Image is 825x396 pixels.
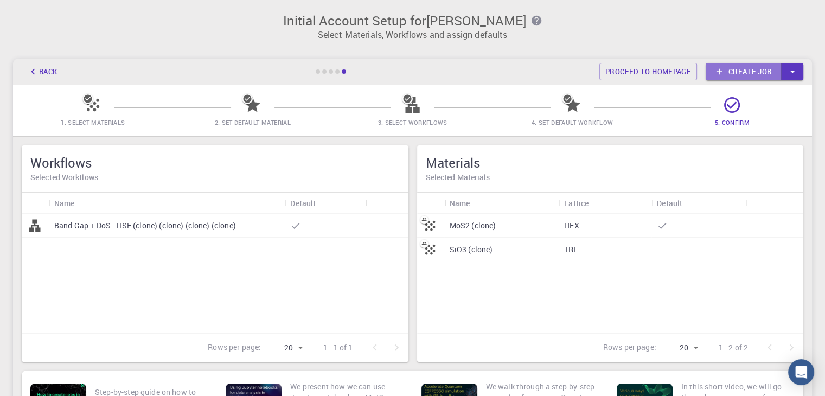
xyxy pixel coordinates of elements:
span: 3. Select Workflows [378,118,447,126]
button: Back [22,63,63,80]
p: HEX [564,220,579,231]
div: Default [290,193,316,214]
div: Lattice [564,193,589,214]
h5: Materials [426,154,795,171]
div: Default [651,193,746,214]
a: Create job [706,63,782,80]
button: Sort [75,194,92,212]
p: Rows per page: [603,342,656,354]
button: Sort [682,194,700,212]
h6: Selected Materials [426,171,795,183]
div: Default [285,193,364,214]
div: 20 [265,340,306,356]
div: Icon [22,193,49,214]
div: Icon [417,193,444,214]
button: Sort [316,194,333,212]
div: Open Intercom Messenger [788,359,814,385]
p: SiO3 (clone) [450,244,493,255]
p: TRI [564,244,575,255]
a: Proceed to homepage [599,63,697,80]
span: Support [22,8,61,17]
div: Name [54,193,75,214]
p: Rows per page: [208,342,261,354]
h5: Workflows [30,154,400,171]
button: Sort [589,194,606,212]
p: Band Gap + DoS - HSE (clone) (clone) (clone) (clone) [54,220,236,231]
div: 20 [661,340,701,356]
h6: Selected Workflows [30,171,400,183]
div: Name [450,193,470,214]
span: 4. Set Default Workflow [532,118,613,126]
div: Default [657,193,682,214]
h3: Initial Account Setup for [PERSON_NAME] [20,13,805,28]
span: 2. Set Default Material [215,118,291,126]
div: Lattice [559,193,651,214]
p: 1–2 of 2 [719,342,748,353]
span: 1. Select Materials [61,118,125,126]
span: 5. Confirm [715,118,750,126]
div: Name [49,193,285,214]
div: Name [444,193,559,214]
p: Select Materials, Workflows and assign defaults [20,28,805,41]
button: Sort [470,194,487,212]
p: 1–1 of 1 [323,342,353,353]
p: MoS2 (clone) [450,220,496,231]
